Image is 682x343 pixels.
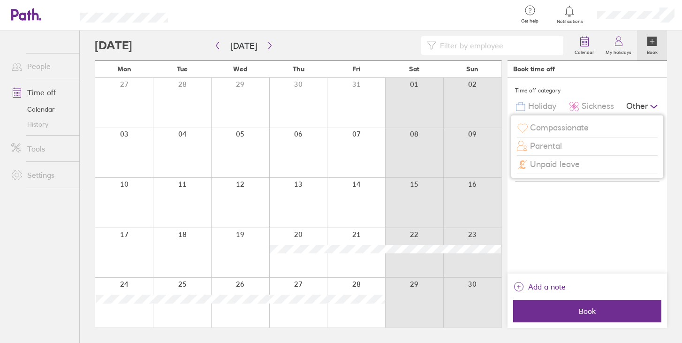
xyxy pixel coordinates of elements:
[233,65,247,73] span: Wed
[528,101,556,111] span: Holiday
[4,102,79,117] a: Calendar
[530,123,589,133] span: Compassionate
[223,38,265,53] button: [DATE]
[530,141,562,151] span: Parental
[600,30,637,61] a: My holidays
[600,47,637,55] label: My holidays
[528,279,566,294] span: Add a note
[513,300,661,322] button: Book
[513,65,555,73] div: Book time off
[530,160,580,169] span: Unpaid leave
[4,166,79,184] a: Settings
[520,307,655,315] span: Book
[515,84,659,98] div: Time off category
[626,98,659,115] div: Other
[554,5,585,24] a: Notifications
[515,18,545,24] span: Get help
[4,117,79,132] a: History
[569,47,600,55] label: Calendar
[637,30,667,61] a: Book
[554,19,585,24] span: Notifications
[4,83,79,102] a: Time off
[513,279,566,294] button: Add a note
[352,65,361,73] span: Fri
[569,30,600,61] a: Calendar
[177,65,188,73] span: Tue
[4,139,79,158] a: Tools
[466,65,478,73] span: Sun
[409,65,419,73] span: Sat
[117,65,131,73] span: Mon
[582,101,614,111] span: Sickness
[436,37,558,54] input: Filter by employee
[4,57,79,76] a: People
[293,65,304,73] span: Thu
[641,47,663,55] label: Book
